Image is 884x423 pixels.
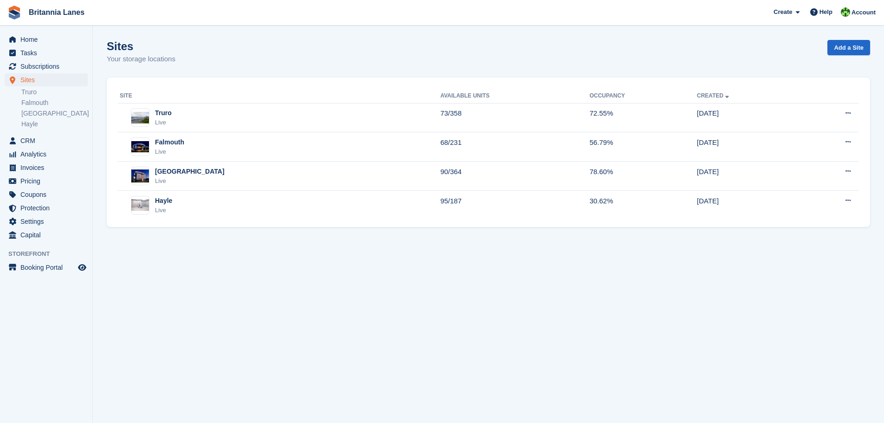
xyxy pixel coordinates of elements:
[20,148,76,161] span: Analytics
[77,262,88,273] a: Preview store
[20,202,76,215] span: Protection
[107,54,175,65] p: Your storage locations
[589,103,697,132] td: 72.55%
[852,8,876,17] span: Account
[155,147,184,156] div: Live
[5,33,88,46] a: menu
[20,228,76,241] span: Capital
[5,46,88,59] a: menu
[155,108,172,118] div: Truro
[697,162,800,191] td: [DATE]
[5,161,88,174] a: menu
[819,7,832,17] span: Help
[131,199,149,211] img: Image of Hayle site
[21,98,88,107] a: Falmouth
[440,132,589,162] td: 68/231
[155,176,225,186] div: Live
[5,215,88,228] a: menu
[20,161,76,174] span: Invoices
[131,169,149,183] img: Image of Exeter site
[5,175,88,188] a: menu
[697,103,800,132] td: [DATE]
[21,109,88,118] a: [GEOGRAPHIC_DATA]
[589,132,697,162] td: 56.79%
[589,162,697,191] td: 78.60%
[155,206,172,215] div: Live
[25,5,88,20] a: Britannia Lanes
[8,249,92,259] span: Storefront
[20,46,76,59] span: Tasks
[5,188,88,201] a: menu
[20,188,76,201] span: Coupons
[155,196,172,206] div: Hayle
[131,141,149,152] img: Image of Falmouth site
[21,88,88,97] a: Truro
[589,191,697,220] td: 30.62%
[841,7,850,17] img: Robert Parr
[155,167,225,176] div: [GEOGRAPHIC_DATA]
[440,89,589,104] th: Available Units
[440,162,589,191] td: 90/364
[774,7,792,17] span: Create
[589,89,697,104] th: Occupancy
[20,175,76,188] span: Pricing
[155,137,184,147] div: Falmouth
[5,148,88,161] a: menu
[5,228,88,241] a: menu
[5,73,88,86] a: menu
[155,118,172,127] div: Live
[440,191,589,220] td: 95/187
[827,40,870,55] a: Add a Site
[697,92,731,99] a: Created
[107,40,175,52] h1: Sites
[5,134,88,147] a: menu
[21,120,88,129] a: Hayle
[697,132,800,162] td: [DATE]
[20,261,76,274] span: Booking Portal
[118,89,440,104] th: Site
[20,33,76,46] span: Home
[440,103,589,132] td: 73/358
[697,191,800,220] td: [DATE]
[5,202,88,215] a: menu
[5,261,88,274] a: menu
[20,73,76,86] span: Sites
[20,60,76,73] span: Subscriptions
[20,215,76,228] span: Settings
[20,134,76,147] span: CRM
[7,6,21,20] img: stora-icon-8386f47178a22dfd0bd8f6a31ec36ba5ce8667c1dd55bd0f319d3a0aa187defe.svg
[131,112,149,124] img: Image of Truro site
[5,60,88,73] a: menu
